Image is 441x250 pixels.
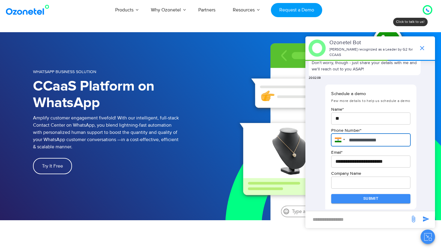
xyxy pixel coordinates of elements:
[329,39,415,47] p: Ozonetel Bot
[329,47,415,58] p: [PERSON_NAME] recognized as a Leader by G2 for CCAAS
[331,194,410,203] button: Submit
[33,158,72,174] a: Try It Free
[33,78,220,111] h1: CCaaS Platform on WhatsApp
[309,76,321,80] span: 20:02:09
[33,114,220,150] p: Amplify customer engagement fivefold! With our intelligent, full-stack Contact Center on WhatsApp...
[407,213,419,225] span: send message
[33,69,96,74] span: WHATSAPP BUSINESS SOLUTION
[416,42,428,54] span: end chat or minimize
[331,99,410,103] span: Few more details to help us schedule a demo
[331,170,410,177] p: Company Name
[271,3,322,17] a: Request a Demo
[331,91,410,97] p: Schedule a demo
[421,230,435,244] button: Close chat
[308,214,407,225] div: new-msg-input
[312,60,418,72] p: Don't worry, though - just share your details with me and we'll reach out to you ASAP!
[331,127,410,134] p: Phone Number *
[42,164,63,168] span: Try It Free
[331,106,410,113] p: Name *
[331,134,347,146] div: India: + 91
[331,149,410,156] p: Email *
[420,213,432,225] span: send message
[308,39,326,57] img: header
